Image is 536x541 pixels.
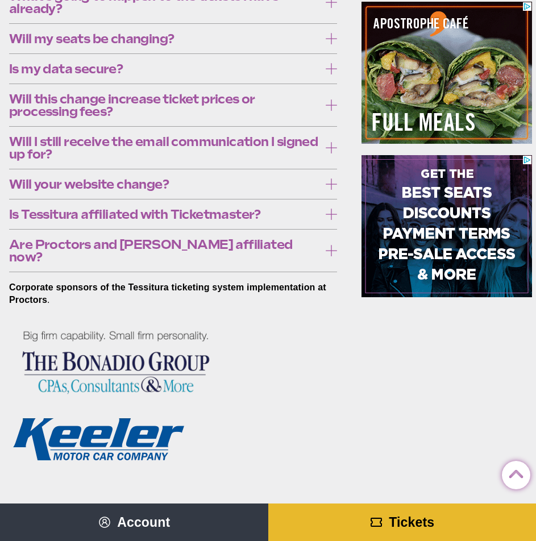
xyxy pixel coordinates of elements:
[502,461,525,484] a: Back to Top
[362,2,532,144] iframe: Advertisement
[389,515,434,530] span: Tickets
[9,63,319,75] span: Is my data secure?
[9,281,337,306] p: .
[9,282,326,305] strong: Corporate sponsors of the Tessitura ticketing system implementation at Proctors
[362,155,532,297] iframe: Advertisement
[9,178,319,190] span: Will your website change?
[9,208,319,220] span: Is Tessitura affiliated with Ticketmaster?
[9,238,319,263] span: Are Proctors and [PERSON_NAME] affiliated now?
[9,135,319,160] span: Will I still receive the email communication I signed up for?
[9,93,319,118] span: Will this change increase ticket prices or processing fees?
[117,515,170,530] span: Account
[9,32,319,45] span: Will my seats be changing?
